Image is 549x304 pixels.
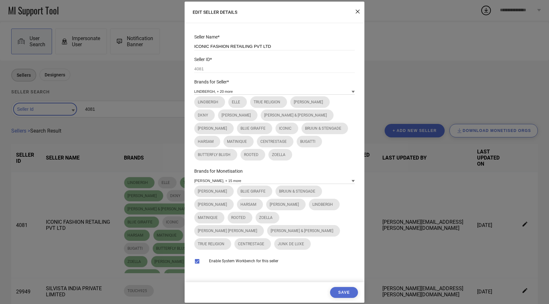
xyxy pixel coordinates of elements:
[240,189,269,194] span: BLUE GIRAFFE
[272,152,289,157] span: ZOELLA
[194,169,355,174] div: Brands for Monetisation
[194,65,355,73] input: Add seller id here (numbers only)
[260,139,290,144] span: CENTRESTAGE
[254,100,283,104] span: TRUE RELIGION
[244,152,262,157] span: ROOTED
[330,287,358,298] button: Save
[194,57,355,62] div: Seller ID*
[198,202,230,207] span: [PERSON_NAME]
[271,229,336,233] span: [PERSON_NAME] & [PERSON_NAME]
[279,126,295,131] span: ICONIC
[232,100,243,104] span: ELLE
[198,126,230,131] span: [PERSON_NAME]
[278,242,307,246] span: JUNK DE LUXE
[238,242,267,246] span: CENTRESTAGE
[279,189,318,194] span: BRUUN & STENGADE
[198,229,260,233] span: [PERSON_NAME] [PERSON_NAME]
[270,202,302,207] span: [PERSON_NAME]
[194,34,355,39] div: Seller Name*
[209,259,278,263] span: Enable System Workbench for this seller
[305,126,344,131] span: BRUUN & STENGADE
[198,113,211,117] span: DKNY
[198,139,217,144] span: HARSAM
[259,215,276,220] span: ZOELLA
[264,113,330,117] span: [PERSON_NAME] & [PERSON_NAME]
[193,10,237,15] span: EDIT SELLER DETAILS
[300,139,318,144] span: BUGATTI
[240,126,269,131] span: BLUE GIRAFFE
[194,43,355,50] input: Add seller name here
[198,152,234,157] span: BUTTERFLY BLUSH
[198,189,230,194] span: [PERSON_NAME]
[294,100,326,104] span: [PERSON_NAME]
[198,100,222,104] span: LINDBERGH
[227,139,250,144] span: MATINIQUE
[222,113,254,117] span: [PERSON_NAME]
[198,215,221,220] span: MATINIQUE
[240,202,259,207] span: HARSAM
[194,79,355,84] div: Brands for Seller*
[312,202,336,207] span: LINDBERGH
[198,242,228,246] span: TRUE RELIGION
[231,215,249,220] span: ROOTED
